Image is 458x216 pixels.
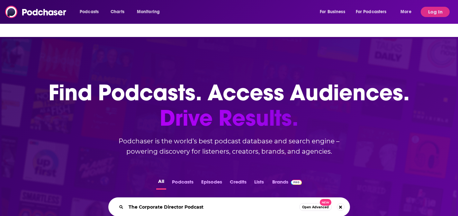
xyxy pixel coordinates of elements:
[252,177,266,190] button: Lists
[49,105,409,131] span: Drive Results.
[356,7,387,16] span: For Podcasters
[228,177,248,190] button: Credits
[199,177,224,190] button: Episodes
[132,7,168,17] button: open menu
[272,177,302,190] a: BrandsPodchaser Pro
[5,6,67,18] img: Podchaser - Follow, Share and Rate Podcasts
[111,7,124,16] span: Charts
[352,7,396,17] button: open menu
[396,7,419,17] button: open menu
[320,199,331,206] span: New
[49,80,409,131] h1: Find Podcasts. Access Audiences.
[137,7,160,16] span: Monitoring
[315,7,353,17] button: open menu
[299,203,332,211] button: Open AdvancedNew
[302,205,329,209] span: Open Advanced
[156,177,166,190] button: All
[80,7,99,16] span: Podcasts
[126,202,299,212] input: Search podcasts, credits, & more...
[400,7,411,16] span: More
[75,7,107,17] button: open menu
[170,177,195,190] button: Podcasts
[106,7,128,17] a: Charts
[421,7,450,17] button: Log In
[101,136,358,157] h2: Podchaser is the world’s best podcast database and search engine – powering discovery for listene...
[291,180,302,185] img: Podchaser Pro
[320,7,345,16] span: For Business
